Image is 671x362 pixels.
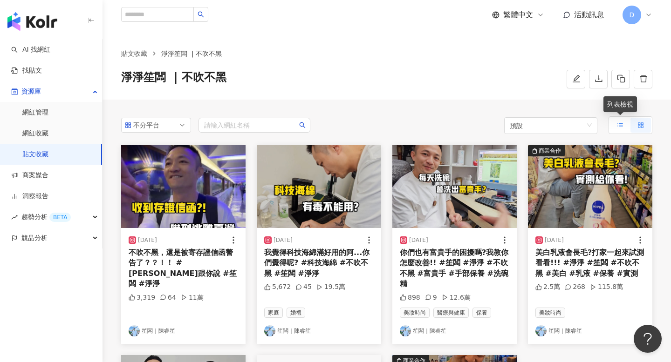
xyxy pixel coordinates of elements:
img: logo [7,12,57,31]
span: 活動訊息 [574,10,604,19]
a: KOL Avatar笙闆｜陳睿笙 [535,325,645,336]
span: 淨淨笙闆 ​ | ​不吹不黑 [121,70,226,88]
span: edit [572,74,581,83]
iframe: Help Scout Beacon - Open [634,325,662,353]
div: 我覺得科技海綿滿好用的阿...你們覺得呢? #科技海綿 #不吹不黑 #笙闆 #淨淨 [264,248,374,279]
img: KOL Avatar [535,325,547,336]
span: 保養 [472,308,491,318]
span: 醫療與健康 [433,308,469,318]
div: 不分平台 [133,118,164,132]
span: 趨勢分析 [21,207,71,228]
span: 淨淨笙闆 ​ | ​不吹不黑 [161,50,222,57]
span: 競品分析 [21,228,48,248]
div: 9 [425,293,437,302]
span: download [595,74,603,83]
button: 商業合作 [528,145,652,228]
div: 19.5萬 [316,282,345,292]
img: post-image [257,145,381,228]
span: rise [11,214,18,221]
span: search [299,122,306,128]
div: 898 [400,293,420,302]
div: 268 [565,282,585,292]
span: 美妝時尚 [400,308,430,318]
div: 45 [295,282,312,292]
div: 美白乳液會長毛?打家一起來試測看看!!! #淨淨 #笙闆 #不吹不黑 #美白 #乳液 #保養 #實測 [535,248,645,279]
a: searchAI 找網紅 [11,45,50,54]
div: 2.5萬 [535,282,560,292]
div: [DATE] [138,236,157,244]
a: 貼文收藏 [119,48,149,59]
div: BETA [49,213,71,222]
a: 洞察報告 [11,192,48,201]
a: KOL Avatar笙闆｜陳睿笙 [129,325,238,336]
div: 列表檢視 [603,96,637,112]
a: KOL Avatar笙闆｜陳睿笙 [264,325,374,336]
div: 5,672 [264,282,291,292]
span: 資源庫 [21,81,41,102]
a: 貼文收藏 [22,150,48,159]
div: [DATE] [545,236,564,244]
span: 預設 [510,117,592,134]
img: KOL Avatar [400,325,411,336]
img: KOL Avatar [264,325,275,336]
a: 網紅管理 [22,108,48,117]
div: 3,319 [129,293,155,302]
div: [DATE] [274,236,293,244]
div: 不吹不黑，還是被寄存證信函警告了？？！！ #[PERSON_NAME]跟你說 #笙闆 #淨淨 [129,248,238,289]
div: [DATE] [409,236,428,244]
span: 家庭 [264,308,283,318]
div: 64 [160,293,176,302]
div: 12.6萬 [442,293,471,302]
span: 婚禮 [287,308,305,318]
img: post-image [528,145,652,228]
img: post-image [392,145,517,228]
div: 你們也有富貴手的困擾嗎?我教你怎麼改善!! #笙闆 #淨淨 #不吹不黑 #富貴手 #手部保養 #洗碗精 [400,248,509,289]
a: KOL Avatar笙闆｜陳睿笙 [400,325,509,336]
span: 繁體中文 [503,10,533,20]
div: 11萬 [181,293,204,302]
img: post-image [121,145,246,228]
a: 網紅收藏 [22,129,48,138]
a: 商案媒合 [11,171,48,180]
span: 美妝時尚 [535,308,565,318]
a: 找貼文 [11,66,42,75]
span: delete [639,74,648,83]
div: 商業合作 [539,146,561,155]
span: D [630,10,635,20]
span: search [198,11,204,18]
div: 115.8萬 [590,282,623,292]
img: KOL Avatar [129,325,140,336]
